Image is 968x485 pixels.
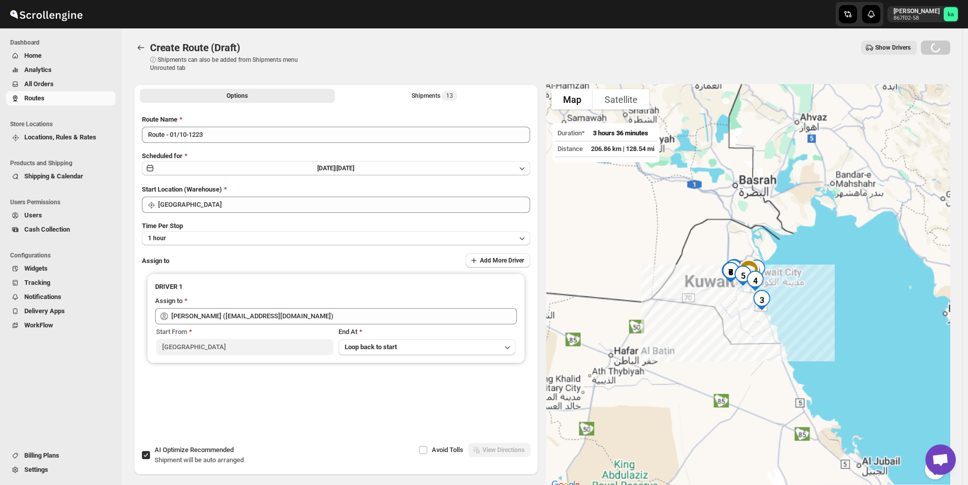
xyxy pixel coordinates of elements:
[6,208,116,222] button: Users
[861,41,917,55] button: Show Drivers
[134,106,538,433] div: All Route Options
[24,94,45,102] span: Routes
[6,63,116,77] button: Analytics
[748,286,776,314] div: 3
[345,343,397,351] span: Loop back to start
[6,169,116,183] button: Shipping & Calendar
[741,267,769,295] div: 4
[142,152,182,160] span: Scheduled for
[24,452,59,459] span: Billing Plans
[142,231,530,245] button: 1 hour
[925,444,956,475] div: Open chat
[6,77,116,91] button: All Orders
[24,307,65,315] span: Delivery Apps
[24,172,83,180] span: Shipping & Calendar
[24,211,42,219] span: Users
[148,234,166,242] span: 1 hour
[142,185,222,193] span: Start Location (Warehouse)
[593,89,649,109] button: Show satellite imagery
[10,159,117,167] span: Products and Shipping
[24,321,53,329] span: WorkFlow
[158,197,530,213] input: Search location
[944,7,958,21] span: khaled alrashidi
[6,49,116,63] button: Home
[24,293,61,301] span: Notifications
[142,161,530,175] button: [DATE]|[DATE]
[717,258,745,286] div: 8
[337,89,532,103] button: Selected Shipments
[150,56,310,72] p: ⓘ Shipments can also be added from Shipments menu Unrouted tab
[10,198,117,206] span: Users Permissions
[893,7,940,15] p: [PERSON_NAME]
[142,116,177,123] span: Route Name
[8,2,84,27] img: ScrollEngine
[6,91,116,105] button: Routes
[6,463,116,477] button: Settings
[227,92,248,100] span: Options
[6,290,116,304] button: Notifications
[719,255,748,284] div: 9
[10,120,117,128] span: Store Locations
[337,165,354,172] span: [DATE]
[948,11,954,18] text: ka
[24,66,52,73] span: Analytics
[593,129,648,137] span: 3 hours 36 minutes
[6,318,116,332] button: WorkFlow
[557,129,585,137] span: Duration*
[24,466,48,473] span: Settings
[24,52,42,59] span: Home
[155,282,517,292] h3: DRIVER 1
[155,456,244,464] span: Shipment will be auto arranged
[925,459,945,479] button: Map camera controls
[24,80,54,88] span: All Orders
[24,279,50,286] span: Tracking
[446,92,453,100] span: 13
[339,339,516,355] button: Loop back to start
[591,145,654,153] span: 206.86 km | 128.54 mi
[155,446,234,454] span: AI Optimize
[24,133,96,141] span: Locations, Rules & Rates
[134,41,148,55] button: Routes
[432,446,463,454] span: Avoid Tolls
[142,127,530,143] input: Eg: Bengaluru Route
[156,328,187,335] span: Start From
[10,251,117,259] span: Configurations
[142,222,183,230] span: Time Per Stop
[6,262,116,276] button: Widgets
[887,6,959,22] button: User menu
[339,327,516,337] div: End At
[317,165,337,172] span: [DATE] |
[557,145,583,153] span: Distance
[155,296,182,306] div: Assign to
[190,446,234,454] span: Recommended
[466,253,530,268] button: Add More Driver
[875,44,911,52] span: Show Drivers
[6,449,116,463] button: Billing Plans
[24,265,48,272] span: Widgets
[140,89,335,103] button: All Route Options
[142,257,169,265] span: Assign to
[6,276,116,290] button: Tracking
[551,89,593,109] button: Show street map
[10,39,117,47] span: Dashboard
[893,15,940,21] p: 867f02-58
[412,91,457,101] div: Shipments
[6,222,116,237] button: Cash Collection
[24,226,70,233] span: Cash Collection
[150,42,240,54] span: Create Route (Draft)
[729,262,757,290] div: 5
[171,308,517,324] input: Search assignee
[6,130,116,144] button: Locations, Rules & Rates
[720,255,749,283] div: 10
[6,304,116,318] button: Delivery Apps
[480,256,524,265] span: Add More Driver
